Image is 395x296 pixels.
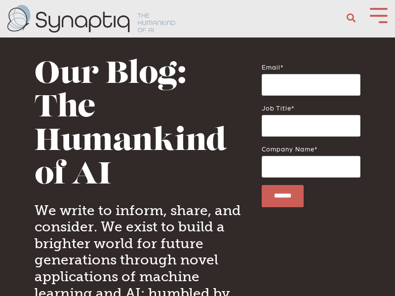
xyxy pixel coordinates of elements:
span: Email [262,63,280,71]
span: Job title [262,104,291,111]
span: Company name [262,145,315,152]
img: synaptiq logo-2 [7,5,175,33]
h1: Our Blog: The Humankind of AI [35,59,247,193]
